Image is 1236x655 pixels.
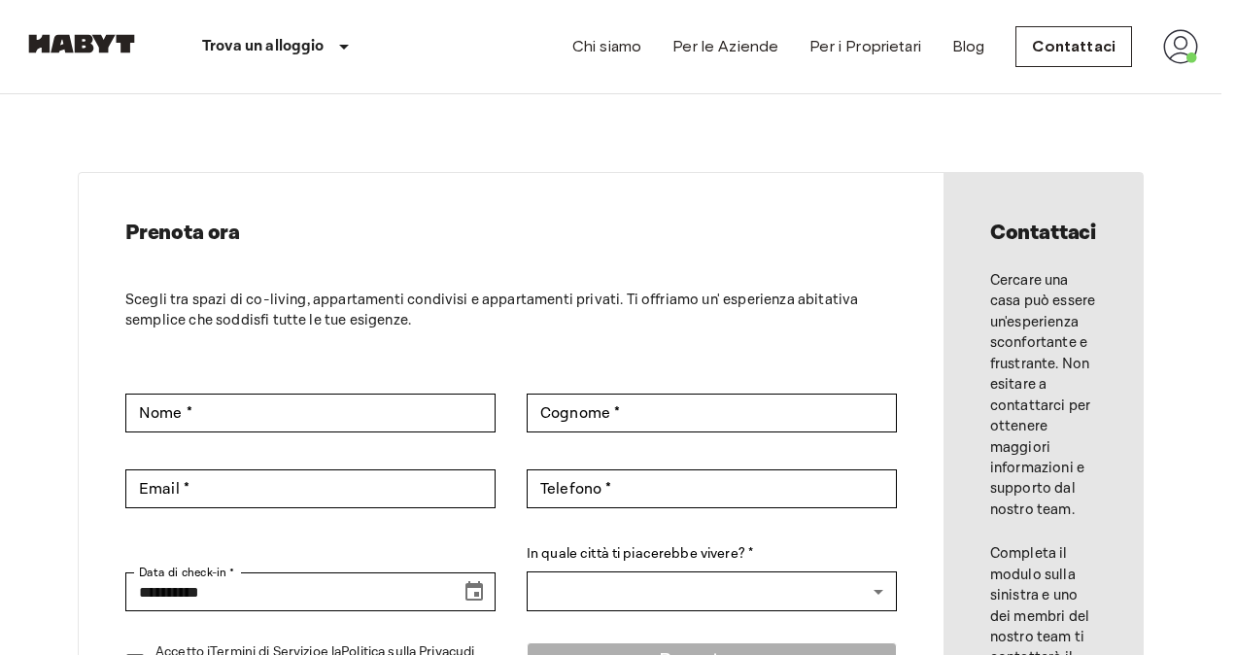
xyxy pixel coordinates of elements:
label: In quale città ti piacerebbe vivere? * [527,544,897,565]
label: Data di check-in [139,564,234,581]
p: Scegli tra spazi di co-living, appartamenti condivisi e appartamenti privati. Ti offriamo un' esp... [125,290,897,331]
a: Chi siamo [572,35,641,58]
img: avatar [1163,29,1198,64]
p: Cercare una casa può essere un'esperienza sconfortante e frustrante. Non esitare a contattarci pe... [990,270,1096,520]
button: Choose date, selected date is Sep 16, 2025 [455,572,494,611]
h2: Contattaci [990,220,1096,247]
p: Trova un alloggio [202,35,325,58]
a: Contattaci [1015,26,1132,67]
a: Blog [952,35,985,58]
a: Per i Proprietari [809,35,921,58]
img: Habyt [23,34,140,53]
h2: Prenota ora [125,220,897,247]
a: Per le Aziende [672,35,778,58]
